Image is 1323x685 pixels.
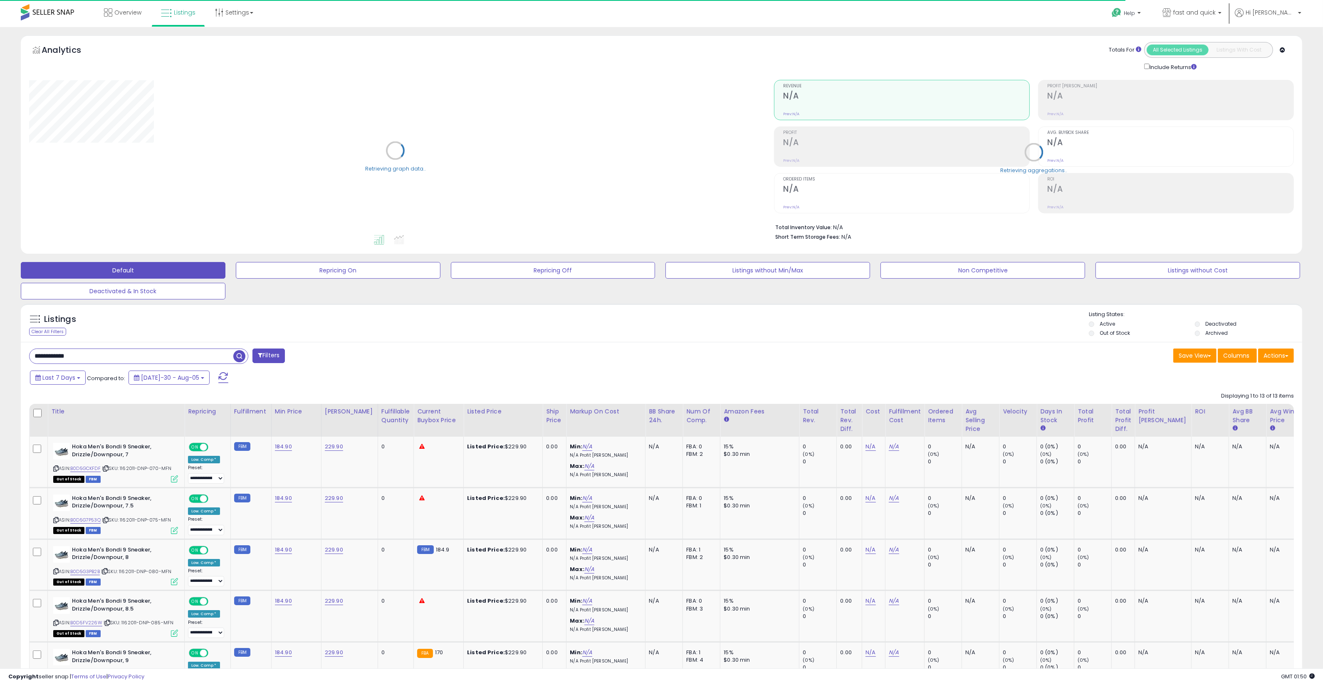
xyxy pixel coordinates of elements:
div: FBA: 0 [686,597,714,605]
b: Hoka Men's Bondi 9 Sneaker, Drizzle/Downpour, 9 [72,649,173,666]
small: (0%) [928,502,940,509]
div: 0 [1003,546,1036,554]
div: Ordered Items [928,407,958,425]
div: ASIN: [53,546,178,585]
div: N/A [1232,495,1260,502]
p: N/A Profit [PERSON_NAME] [570,472,639,478]
a: N/A [889,597,899,605]
a: 184.90 [275,494,292,502]
div: 0 [1003,613,1036,620]
b: Max: [570,617,584,625]
small: (0%) [928,451,940,457]
span: All listings that are currently out of stock and unavailable for purchase on Amazon [53,476,84,483]
div: N/A [649,443,676,450]
div: 0.00 [840,495,856,502]
div: 0 [803,443,836,450]
div: N/A [1270,546,1297,554]
div: Retrieving graph data.. [365,165,426,172]
b: Listed Price: [467,494,505,502]
small: (0%) [928,554,940,561]
b: Max: [570,514,584,522]
div: 0 [381,597,407,605]
div: N/A [965,546,993,554]
a: 184.90 [275,597,292,605]
div: Num of Comp. [686,407,717,425]
div: N/A [649,546,676,554]
div: 0 [803,546,836,554]
small: (0%) [1078,606,1089,612]
div: 0 [928,546,962,554]
p: N/A Profit [PERSON_NAME] [570,627,639,633]
b: Listed Price: [467,648,505,656]
div: Total Profit [1078,407,1108,425]
div: N/A [965,495,993,502]
div: 0 (0%) [1040,443,1074,450]
b: Hoka Men's Bondi 9 Sneaker, Drizzle/Downpour, 8 [72,546,173,564]
div: 0.00 [546,495,560,502]
div: 0.00 [1115,443,1128,450]
a: N/A [889,443,899,451]
a: N/A [582,443,592,451]
div: FBM: 2 [686,554,714,561]
div: 0 [1003,561,1036,569]
div: 0.00 [1115,495,1128,502]
button: Deactivated & In Stock [21,283,225,299]
div: Preset: [188,568,224,587]
div: 0 [1078,613,1111,620]
button: Repricing On [236,262,440,279]
div: Days In Stock [1040,407,1071,425]
button: Filters [252,349,285,363]
b: Min: [570,443,582,450]
div: Fulfillment [234,407,268,416]
div: 0 [381,546,407,554]
a: N/A [866,546,875,554]
small: (0%) [1078,502,1089,509]
span: ON [190,547,200,554]
div: 0 [1003,443,1036,450]
div: Low. Comp * [188,456,220,463]
a: N/A [866,648,875,657]
div: Profit [PERSON_NAME] [1138,407,1188,425]
span: Hi [PERSON_NAME] [1246,8,1296,17]
small: (0%) [1040,502,1052,509]
div: 0 (0%) [1040,495,1074,502]
small: (0%) [1003,502,1014,509]
span: OFF [207,598,220,605]
div: Avg Selling Price [965,407,996,433]
div: Min Price [275,407,318,416]
img: 31Lxu5Rn-EL._SL40_.jpg [53,597,70,614]
small: FBM [234,648,250,657]
span: | SKU: 1162011-DNP-080-MFN [101,568,171,575]
b: Hoka Men's Bondi 9 Sneaker, Drizzle/Downpour, 7.5 [72,495,173,512]
button: Actions [1258,349,1294,363]
b: Listed Price: [467,443,505,450]
div: Fulfillable Quantity [381,407,410,425]
span: | SKU: 1162011-DNP-075-MFN [102,517,171,523]
span: OFF [207,547,220,554]
div: Repricing [188,407,227,416]
span: All listings that are currently out of stock and unavailable for purchase on Amazon [53,630,84,637]
a: Terms of Use [71,673,106,680]
div: N/A [965,443,993,450]
a: Privacy Policy [108,673,144,680]
div: $229.90 [467,597,536,605]
div: Preset: [188,620,224,638]
div: N/A [1195,495,1222,502]
small: (0%) [1040,606,1052,612]
div: 0 [1003,458,1036,465]
a: 229.90 [325,443,343,451]
button: Listings without Cost [1095,262,1300,279]
a: N/A [866,597,875,605]
span: Help [1124,10,1135,17]
div: 0 [928,597,962,605]
span: All listings that are currently out of stock and unavailable for purchase on Amazon [53,579,84,586]
b: Min: [570,494,582,502]
div: Listed Price [467,407,539,416]
a: 229.90 [325,546,343,554]
div: Low. Comp * [188,507,220,515]
img: 31Lxu5Rn-EL._SL40_.jpg [53,649,70,665]
b: Min: [570,648,582,656]
div: 0 [1078,443,1111,450]
a: 229.90 [325,648,343,657]
a: N/A [866,443,875,451]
